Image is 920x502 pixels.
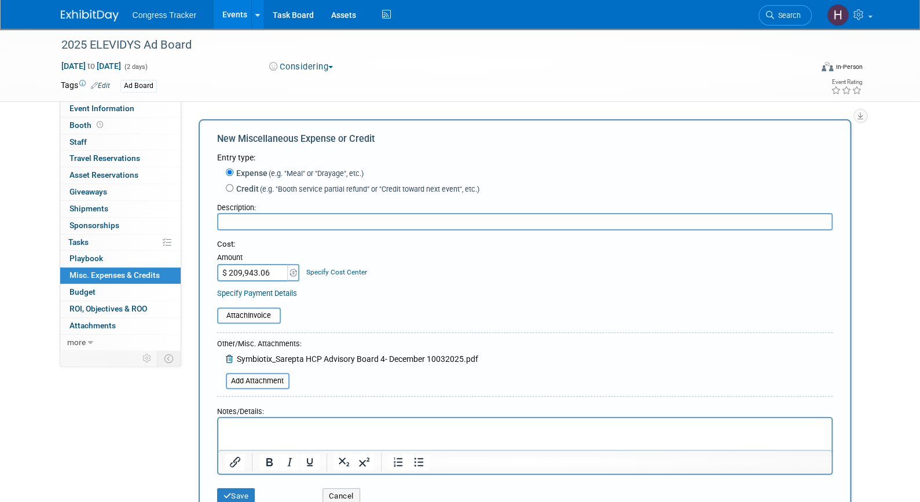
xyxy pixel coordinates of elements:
[60,251,181,267] a: Playbook
[60,184,181,200] a: Giveaways
[830,79,862,85] div: Event Rating
[217,289,297,298] a: Specify Payment Details
[60,218,181,234] a: Sponsorships
[306,268,367,276] a: Specify Cost Center
[60,284,181,301] a: Budget
[137,351,157,366] td: Personalize Event Tab Strip
[86,61,97,71] span: to
[60,118,181,134] a: Booth
[218,418,831,450] iframe: Rich Text Area
[94,120,105,129] span: Booth not reserved yet
[69,321,116,330] span: Attachments
[61,79,110,93] td: Tags
[68,237,89,247] span: Tasks
[60,335,181,351] a: more
[217,401,833,417] div: Notes/Details:
[67,338,86,347] span: more
[123,63,148,71] span: (2 days)
[265,61,338,73] button: Considering
[69,120,105,130] span: Booth
[69,137,87,146] span: Staff
[69,153,140,163] span: Travel Reservations
[69,170,138,179] span: Asset Reservations
[60,268,181,284] a: Misc. Expenses & Credits
[60,318,181,334] a: Attachments
[388,454,408,470] button: Numbered list
[69,221,119,230] span: Sponsorships
[60,167,181,184] a: Asset Reservations
[774,11,801,20] span: Search
[217,239,833,250] div: Cost:
[69,104,134,113] span: Event Information
[835,63,862,71] div: In-Person
[299,454,319,470] button: Underline
[69,254,103,263] span: Playbook
[69,270,160,280] span: Misc. Expenses & Credits
[120,80,157,92] div: Ad Board
[758,5,812,25] a: Search
[408,454,428,470] button: Bullet list
[822,62,833,71] img: Format-Inperson.png
[91,82,110,90] a: Edit
[69,204,108,213] span: Shipments
[827,4,849,26] img: Heather Jones
[259,185,479,193] span: (e.g. "Booth service partial refund" or "Credit toward next event", etc.)
[61,10,119,21] img: ExhibitDay
[133,10,196,20] span: Congress Tracker
[69,187,107,196] span: Giveaways
[217,133,833,152] div: New Miscellaneous Expense or Credit
[60,101,181,117] a: Event Information
[233,183,479,195] label: Credit
[279,454,299,470] button: Italic
[267,169,364,178] span: (e.g. "Meal" or "Drayage", etc.)
[217,339,478,352] div: Other/Misc. Attachments:
[333,454,353,470] button: Subscript
[743,60,863,78] div: Event Format
[60,234,181,251] a: Tasks
[60,301,181,317] a: ROI, Objectives & ROO
[60,201,181,217] a: Shipments
[157,351,181,366] td: Toggle Event Tabs
[60,134,181,151] a: Staff
[60,151,181,167] a: Travel Reservations
[217,197,833,213] div: Description:
[217,252,301,264] div: Amount
[69,304,147,313] span: ROI, Objectives & ROO
[225,454,245,470] button: Insert/edit link
[61,61,122,71] span: [DATE] [DATE]
[57,35,794,56] div: 2025 ELEVIDYS Ad Board
[69,287,96,296] span: Budget
[237,354,478,364] span: Symbiotix_Sarepta HCP Advisory Board 4- December 10032025.pdf
[259,454,278,470] button: Bold
[217,152,833,163] div: Entry type:
[233,167,364,179] label: Expense
[354,454,373,470] button: Superscript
